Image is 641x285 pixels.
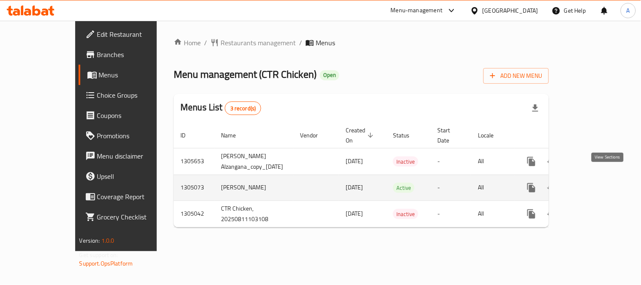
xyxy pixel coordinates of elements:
[393,157,418,167] span: Inactive
[79,85,182,105] a: Choice Groups
[97,192,175,202] span: Coverage Report
[79,105,182,126] a: Coupons
[471,148,515,175] td: All
[431,200,471,227] td: -
[471,200,515,227] td: All
[97,49,175,60] span: Branches
[79,249,118,260] span: Get support on:
[525,98,546,118] div: Export file
[101,235,115,246] span: 1.0.0
[483,6,538,15] div: [GEOGRAPHIC_DATA]
[79,166,182,186] a: Upsell
[320,70,339,80] div: Open
[79,207,182,227] a: Grocery Checklist
[97,131,175,141] span: Promotions
[437,125,461,145] span: Start Date
[174,148,214,175] td: 1305653
[180,130,196,140] span: ID
[483,68,549,84] button: Add New Menu
[221,38,296,48] span: Restaurants management
[214,175,293,200] td: [PERSON_NAME]
[214,148,293,175] td: [PERSON_NAME] Alzangana_copy_[DATE]
[174,65,316,84] span: Menu management ( CTR Chicken )
[542,178,562,198] button: Change Status
[97,90,175,100] span: Choice Groups
[471,175,515,200] td: All
[515,123,609,148] th: Actions
[214,200,293,227] td: CTR Chicken, 20250811103108
[431,148,471,175] td: -
[97,171,175,181] span: Upsell
[174,38,549,48] nav: breadcrumb
[174,38,201,48] a: Home
[393,156,418,167] div: Inactive
[316,38,335,48] span: Menus
[97,110,175,121] span: Coupons
[393,130,420,140] span: Status
[79,44,182,65] a: Branches
[542,204,562,224] button: Change Status
[391,5,443,16] div: Menu-management
[393,183,415,193] div: Active
[490,71,542,81] span: Add New Menu
[393,183,415,193] span: Active
[180,101,261,115] h2: Menus List
[431,175,471,200] td: -
[221,130,247,140] span: Name
[346,125,376,145] span: Created On
[79,146,182,166] a: Menu disclaimer
[204,38,207,48] li: /
[174,123,609,227] table: enhanced table
[320,71,339,79] span: Open
[478,130,505,140] span: Locale
[99,70,175,80] span: Menus
[521,204,542,224] button: more
[97,29,175,39] span: Edit Restaurant
[300,130,329,140] span: Vendor
[225,104,261,112] span: 3 record(s)
[97,212,175,222] span: Grocery Checklist
[225,101,262,115] div: Total records count
[346,156,363,167] span: [DATE]
[174,200,214,227] td: 1305042
[79,65,182,85] a: Menus
[346,208,363,219] span: [DATE]
[79,186,182,207] a: Coverage Report
[210,38,296,48] a: Restaurants management
[79,24,182,44] a: Edit Restaurant
[627,6,630,15] span: A
[346,182,363,193] span: [DATE]
[79,258,133,269] a: Support.OpsPlatform
[79,126,182,146] a: Promotions
[521,178,542,198] button: more
[79,235,100,246] span: Version:
[299,38,302,48] li: /
[174,175,214,200] td: 1305073
[97,151,175,161] span: Menu disclaimer
[393,209,418,219] span: Inactive
[521,151,542,172] button: more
